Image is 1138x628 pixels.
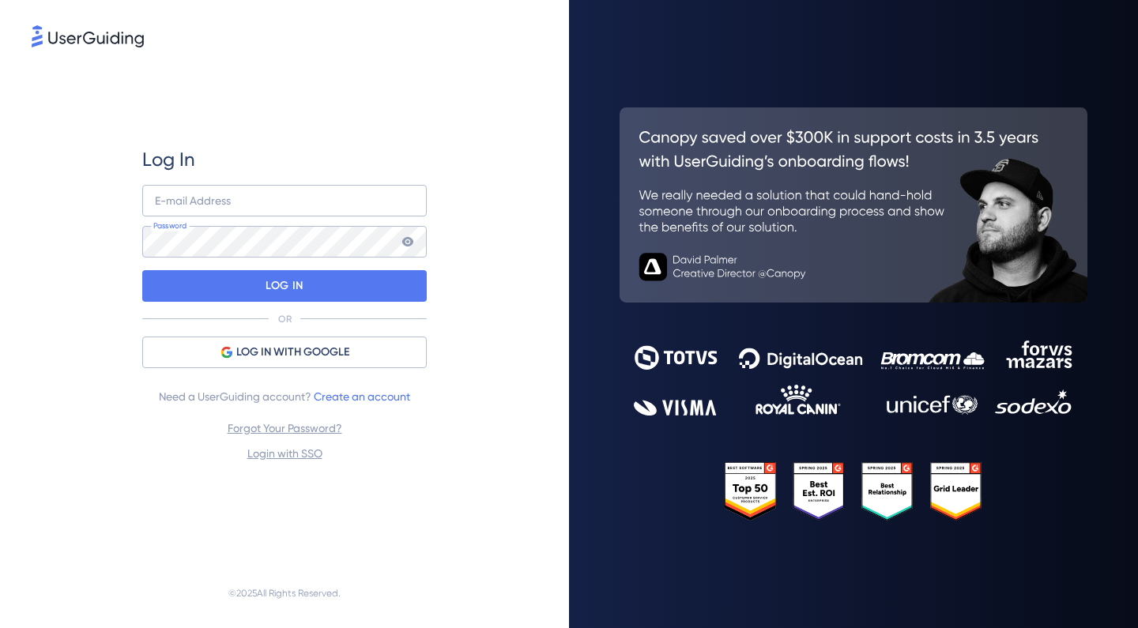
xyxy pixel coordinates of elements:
span: Log In [142,147,195,172]
input: example@company.com [142,185,427,216]
img: 26c0aa7c25a843aed4baddd2b5e0fa68.svg [620,107,1087,303]
p: OR [278,313,292,325]
a: Forgot Your Password? [228,422,342,434]
span: LOG IN WITH GOOGLE [236,343,349,362]
img: 8faab4ba6bc7696a72372aa768b0286c.svg [32,25,144,47]
img: 25303e33045975176eb484905ab012ff.svg [725,462,982,521]
span: Need a UserGuiding account? [159,387,410,406]
p: LOG IN [266,273,303,299]
img: 9302ce2ac39453076f5bc0f2f2ca889b.svg [634,340,1073,416]
a: Create an account [314,390,410,403]
span: © 2025 All Rights Reserved. [228,584,341,603]
a: Login with SSO [247,447,322,460]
